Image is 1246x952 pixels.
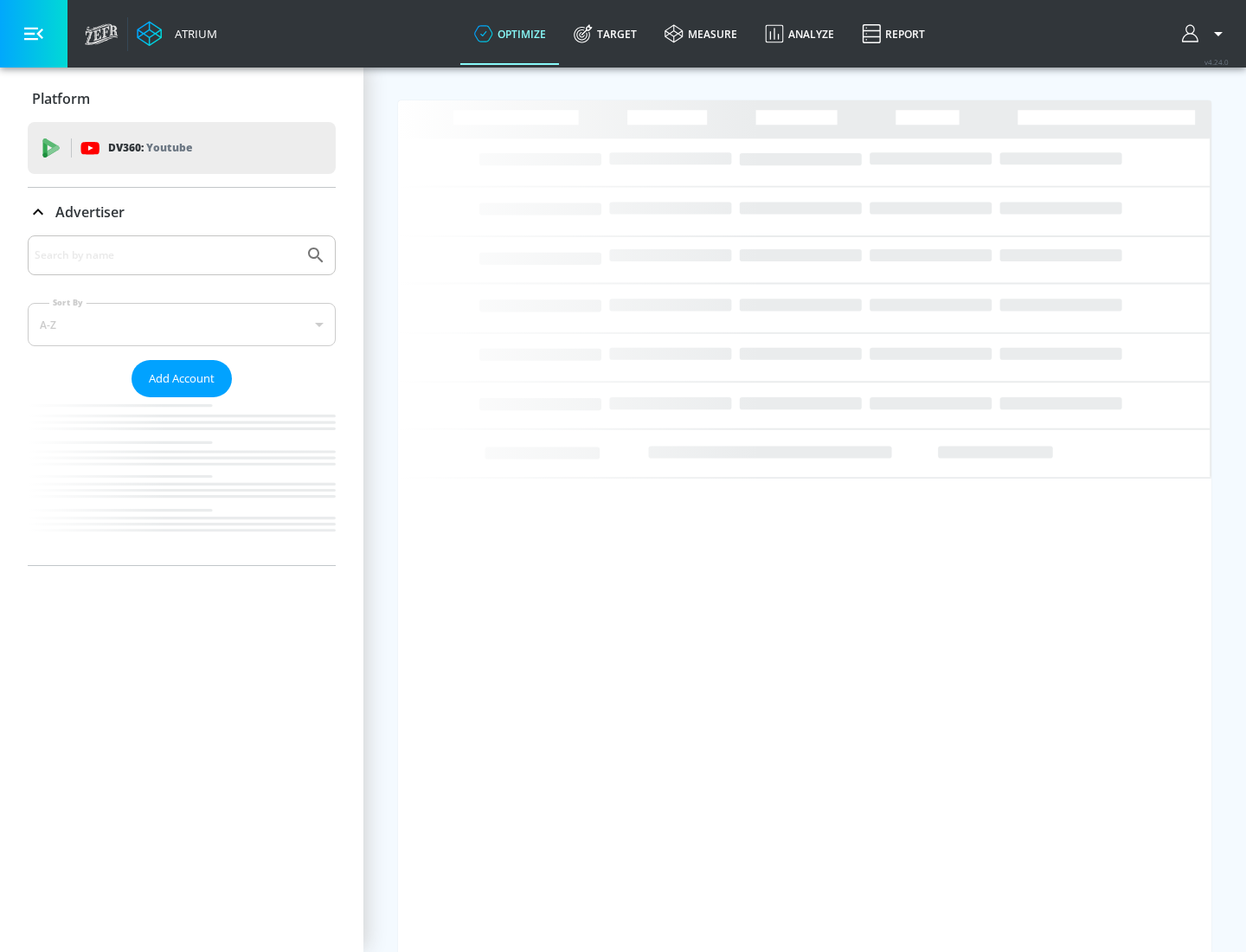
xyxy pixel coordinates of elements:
[28,397,336,565] nav: list of Advertiser
[1204,57,1229,67] span: v 4.24.0
[168,26,217,42] div: Atrium
[28,122,336,174] div: DV360: Youtube
[132,360,232,397] button: Add Account
[28,188,336,236] div: Advertiser
[35,244,297,267] input: Search by name
[108,138,192,158] p: DV360:
[146,138,192,157] p: Youtube
[751,3,848,65] a: Analyze
[28,235,336,565] div: Advertiser
[32,89,90,108] p: Platform
[49,297,87,308] label: Sort By
[55,203,125,222] p: Advertiser
[137,21,217,47] a: Atrium
[28,303,336,346] div: A-Z
[28,74,336,123] div: Platform
[149,369,215,389] span: Add Account
[560,3,651,65] a: Target
[460,3,560,65] a: optimize
[848,3,939,65] a: Report
[651,3,751,65] a: measure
